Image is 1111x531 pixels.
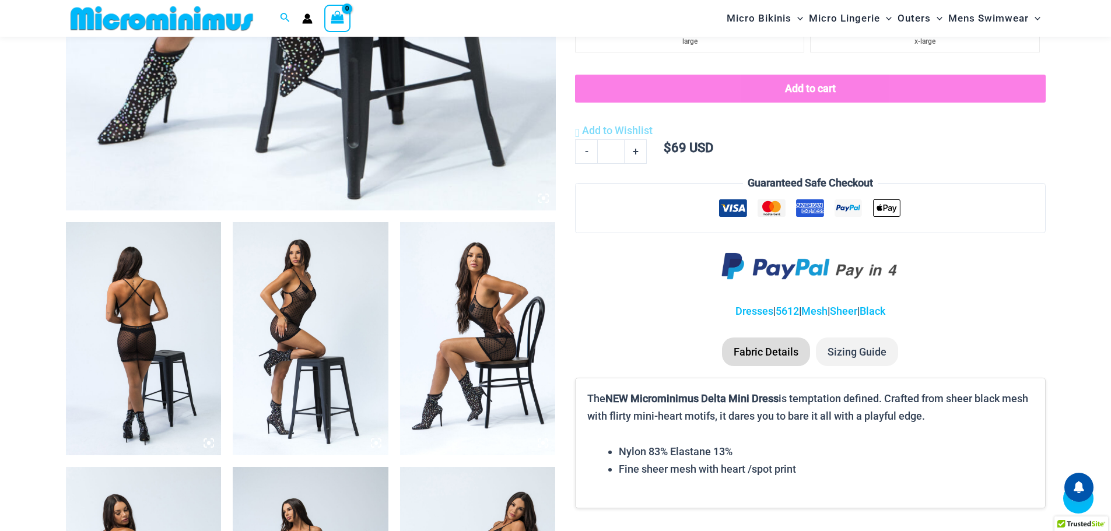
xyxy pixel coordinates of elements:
a: Add to Wishlist [575,122,653,139]
span: Outers [898,3,931,33]
a: Account icon link [302,13,313,24]
span: Menu Toggle [931,3,942,33]
li: large [575,29,804,52]
a: Search icon link [280,11,290,26]
p: The is temptation defined. Crafted from sheer black mesh with flirty mini-heart motifs, it dares ... [587,390,1033,424]
nav: Site Navigation [722,2,1046,35]
p: | | | | [575,303,1045,320]
a: Black [860,305,885,317]
a: Dresses [735,305,773,317]
span: large [682,37,698,45]
a: Micro BikinisMenu ToggleMenu Toggle [724,3,806,33]
span: Menu Toggle [880,3,892,33]
a: OutersMenu ToggleMenu Toggle [895,3,945,33]
a: Sheer [830,305,857,317]
input: Product quantity [597,139,625,164]
a: - [575,139,597,164]
a: Mesh [801,305,828,317]
img: Delta Black Hearts 5612 Dress [400,222,556,455]
a: Mens SwimwearMenu ToggleMenu Toggle [945,3,1043,33]
img: MM SHOP LOGO FLAT [66,5,258,31]
span: x-large [914,37,935,45]
li: Fine sheer mesh with heart /spot print [619,460,1033,478]
span: Menu Toggle [791,3,803,33]
li: Sizing Guide [816,337,898,367]
button: Add to cart [575,75,1045,103]
li: Fabric Details [722,337,810,367]
li: x-large [810,29,1039,52]
span: Mens Swimwear [948,3,1029,33]
span: Add to Wishlist [582,124,653,136]
b: NEW Microminimus Delta Mini Dress [605,392,779,405]
img: Delta Black Hearts 5612 Dress [66,222,222,455]
span: Micro Bikinis [727,3,791,33]
span: Micro Lingerie [809,3,880,33]
span: $ [664,140,671,155]
bdi: 69 USD [664,140,713,155]
a: 5612 [776,305,799,317]
a: + [625,139,647,164]
span: Menu Toggle [1029,3,1040,33]
li: Nylon 83% Elastane 13% [619,443,1033,460]
a: Micro LingerieMenu ToggleMenu Toggle [806,3,895,33]
legend: Guaranteed Safe Checkout [743,174,878,192]
img: Delta Black Hearts 5612 Dress [233,222,388,455]
a: View Shopping Cart, empty [324,5,351,31]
